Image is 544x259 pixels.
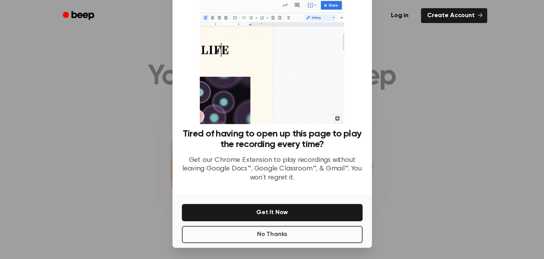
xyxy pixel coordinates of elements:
[57,8,101,23] a: Beep
[182,204,363,221] button: Get It Now
[182,129,363,150] h3: Tired of having to open up this page to play the recording every time?
[182,156,363,183] p: Get our Chrome Extension to play recordings without leaving Google Docs™, Google Classroom™, & Gm...
[383,7,416,25] a: Log in
[421,8,487,23] a: Create Account
[182,226,363,243] button: No Thanks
